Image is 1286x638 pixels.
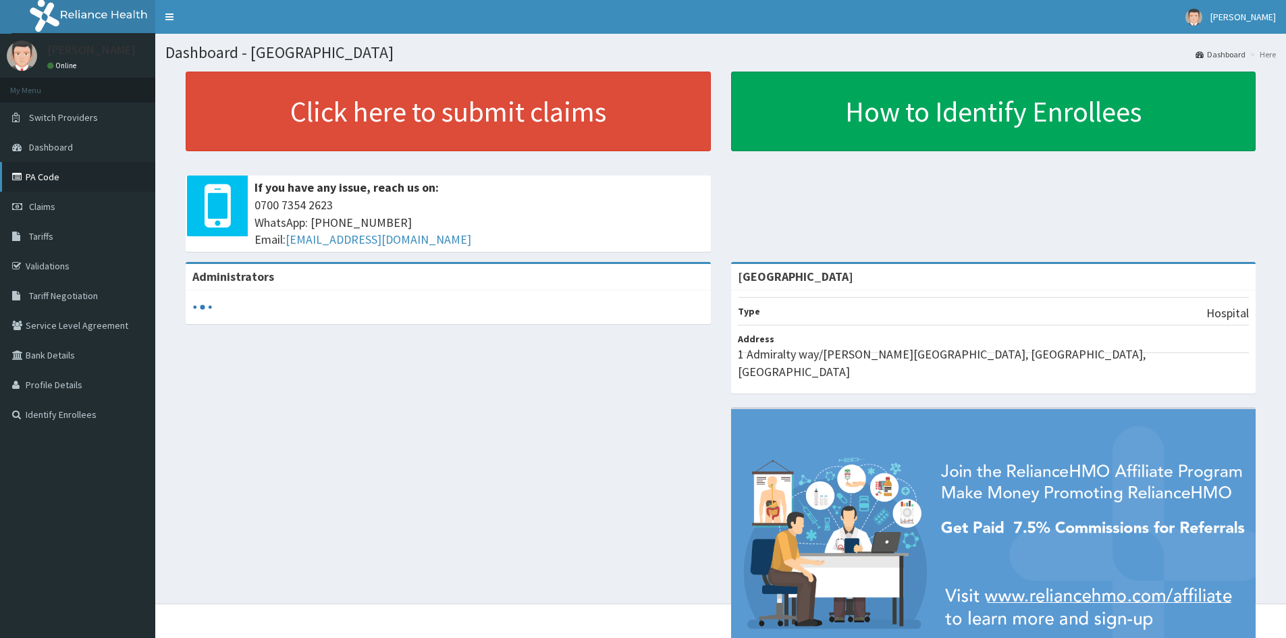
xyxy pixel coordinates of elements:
[47,44,136,56] p: [PERSON_NAME]
[186,72,711,151] a: Click here to submit claims
[1247,49,1276,60] li: Here
[29,201,55,213] span: Claims
[1210,11,1276,23] span: [PERSON_NAME]
[254,196,704,248] span: 0700 7354 2623 WhatsApp: [PHONE_NUMBER] Email:
[254,180,439,195] b: If you have any issue, reach us on:
[1185,9,1202,26] img: User Image
[731,72,1256,151] a: How to Identify Enrollees
[7,41,37,71] img: User Image
[29,141,73,153] span: Dashboard
[1206,304,1249,322] p: Hospital
[738,305,760,317] b: Type
[738,346,1250,380] p: 1 Admiralty way/[PERSON_NAME][GEOGRAPHIC_DATA], [GEOGRAPHIC_DATA], [GEOGRAPHIC_DATA]
[29,290,98,302] span: Tariff Negotiation
[192,269,274,284] b: Administrators
[286,232,471,247] a: [EMAIL_ADDRESS][DOMAIN_NAME]
[165,44,1276,61] h1: Dashboard - [GEOGRAPHIC_DATA]
[1196,49,1245,60] a: Dashboard
[29,230,53,242] span: Tariffs
[738,333,774,345] b: Address
[29,111,98,124] span: Switch Providers
[738,269,853,284] strong: [GEOGRAPHIC_DATA]
[47,61,80,70] a: Online
[192,297,213,317] svg: audio-loading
